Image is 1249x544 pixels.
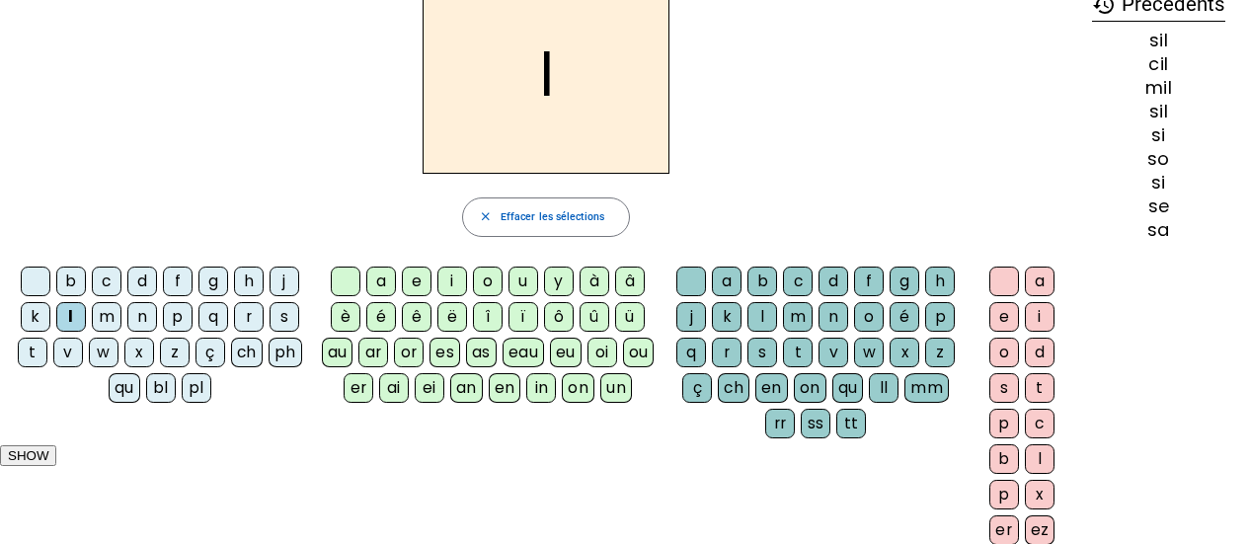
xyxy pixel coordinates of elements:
[394,338,424,367] div: or
[331,302,360,332] div: è
[718,373,749,403] div: ch
[429,338,460,367] div: es
[124,338,154,367] div: x
[466,338,497,367] div: as
[1025,267,1054,296] div: a
[544,267,574,296] div: y
[925,302,955,332] div: p
[1092,150,1225,168] div: so
[623,338,655,367] div: ou
[819,267,848,296] div: d
[18,338,47,367] div: t
[109,373,140,403] div: qu
[234,267,264,296] div: h
[854,338,884,367] div: w
[270,302,299,332] div: s
[712,338,742,367] div: r
[1092,103,1225,120] div: sil
[437,302,467,332] div: ë
[1092,32,1225,49] div: sil
[801,409,830,438] div: ss
[794,373,826,403] div: on
[127,267,157,296] div: d
[783,302,813,332] div: m
[366,302,396,332] div: é
[198,302,228,332] div: q
[1092,126,1225,144] div: si
[836,409,866,438] div: tt
[1092,174,1225,192] div: si
[854,302,884,332] div: o
[989,373,1019,403] div: s
[904,373,949,403] div: mm
[489,373,521,403] div: en
[146,373,176,403] div: bl
[269,338,302,367] div: ph
[379,373,409,403] div: ai
[1025,373,1054,403] div: t
[160,338,190,367] div: z
[473,267,503,296] div: o
[580,302,609,332] div: û
[56,267,86,296] div: b
[21,302,50,332] div: k
[869,373,898,403] div: ll
[402,302,431,332] div: ê
[450,373,483,403] div: an
[344,373,373,403] div: er
[1025,409,1054,438] div: c
[925,338,955,367] div: z
[676,302,706,332] div: j
[832,373,864,403] div: qu
[415,373,444,403] div: ei
[544,302,574,332] div: ô
[615,302,645,332] div: ü
[508,302,538,332] div: ï
[819,338,848,367] div: v
[587,338,617,367] div: oi
[270,267,299,296] div: j
[234,302,264,332] div: r
[755,373,788,403] div: en
[437,267,467,296] div: i
[600,373,632,403] div: un
[366,267,396,296] div: a
[479,210,493,224] mat-icon: close
[358,338,388,367] div: ar
[163,267,193,296] div: f
[989,338,1019,367] div: o
[462,197,629,237] button: Effacer les sélections
[526,373,556,403] div: in
[989,302,1019,332] div: e
[615,267,645,296] div: â
[989,480,1019,509] div: p
[682,373,712,403] div: ç
[1025,444,1054,474] div: l
[765,409,795,438] div: rr
[89,338,118,367] div: w
[925,267,955,296] div: h
[783,267,813,296] div: c
[231,338,263,367] div: ch
[989,409,1019,438] div: p
[580,267,609,296] div: à
[1025,302,1054,332] div: i
[676,338,706,367] div: q
[562,373,594,403] div: on
[1025,338,1054,367] div: d
[550,338,582,367] div: eu
[783,338,813,367] div: t
[322,338,353,367] div: au
[163,302,193,332] div: p
[198,267,228,296] div: g
[890,267,919,296] div: g
[1092,79,1225,97] div: mil
[182,373,211,403] div: pl
[501,208,605,226] span: Effacer les sélections
[473,302,503,332] div: î
[56,302,86,332] div: l
[747,338,777,367] div: s
[1092,55,1225,73] div: cil
[1092,221,1225,239] div: sa
[195,338,225,367] div: ç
